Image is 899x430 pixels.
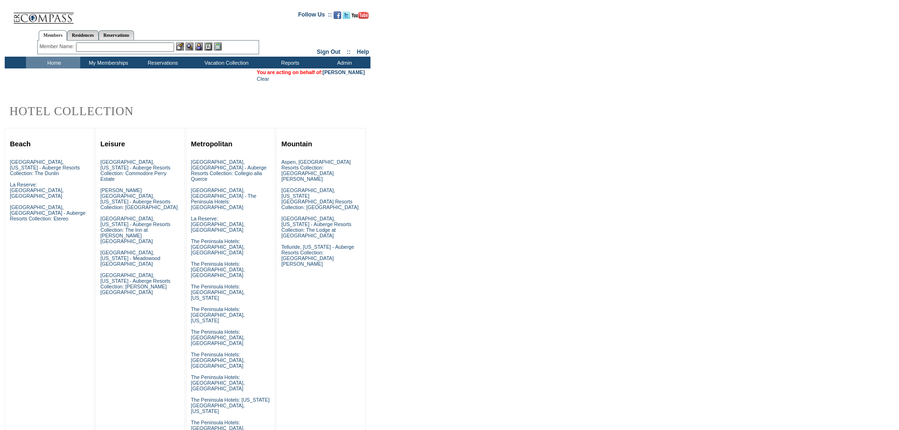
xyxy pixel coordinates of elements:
[343,14,350,20] a: Follow us on Twitter
[191,216,245,233] a: La Reserve: [GEOGRAPHIC_DATA], [GEOGRAPHIC_DATA]
[80,57,134,68] td: My Memberships
[214,42,222,51] img: b_calculator.gif
[281,216,351,238] a: [GEOGRAPHIC_DATA], [US_STATE] - Auberge Resorts Collection: The Lodge at [GEOGRAPHIC_DATA]
[281,187,359,210] a: [GEOGRAPHIC_DATA], [US_STATE][GEOGRAPHIC_DATA] Resorts Collection: [GEOGRAPHIC_DATA]
[13,5,74,24] img: Compass Home
[26,57,80,68] td: Home
[352,14,369,20] a: Subscribe to our YouTube Channel
[334,11,341,19] img: Become our fan on Facebook
[257,76,269,82] a: Clear
[334,14,341,20] a: Become our fan on Facebook
[195,42,203,51] img: Impersonate
[134,57,189,68] td: Reservations
[281,159,351,182] a: Aspen, [GEOGRAPHIC_DATA] Resorts Collection: [GEOGRAPHIC_DATA][PERSON_NAME]
[185,42,193,51] img: View
[189,57,262,68] td: Vacation Collection
[101,250,160,267] a: [GEOGRAPHIC_DATA], [US_STATE] - Meadowood [GEOGRAPHIC_DATA]
[10,182,64,199] a: La Reserve: [GEOGRAPHIC_DATA], [GEOGRAPHIC_DATA]
[191,397,270,414] a: The Peninsula Hotels: [US_STATE][GEOGRAPHIC_DATA], [US_STATE]
[101,272,170,295] a: [GEOGRAPHIC_DATA], [US_STATE] - Auberge Resorts Collection: [PERSON_NAME][GEOGRAPHIC_DATA]
[323,69,365,75] a: [PERSON_NAME]
[191,352,245,369] a: The Peninsula Hotels: [GEOGRAPHIC_DATA], [GEOGRAPHIC_DATA]
[191,238,245,255] a: The Peninsula Hotels: [GEOGRAPHIC_DATA], [GEOGRAPHIC_DATA]
[191,306,245,323] a: The Peninsula Hotels: [GEOGRAPHIC_DATA], [US_STATE]
[101,187,178,210] a: [PERSON_NAME][GEOGRAPHIC_DATA], [US_STATE] - Auberge Resorts Collection: [GEOGRAPHIC_DATA]
[191,261,245,278] a: The Peninsula Hotels: [GEOGRAPHIC_DATA], [GEOGRAPHIC_DATA]
[191,140,233,148] a: Metropolitan
[298,10,332,22] td: Follow Us ::
[317,49,340,55] a: Sign Out
[343,11,350,19] img: Follow us on Twitter
[101,140,125,148] a: Leisure
[281,244,354,267] a: Telluride, [US_STATE] - Auberge Resorts Collection: [GEOGRAPHIC_DATA][PERSON_NAME]
[347,49,351,55] span: ::
[67,30,99,40] a: Residences
[10,204,85,221] a: [GEOGRAPHIC_DATA], [GEOGRAPHIC_DATA] - Auberge Resorts Collection: Etereo
[316,57,370,68] td: Admin
[176,42,184,51] img: b_edit.gif
[204,42,212,51] img: Reservations
[9,104,366,118] h2: Hotel Collection
[257,69,365,75] span: You are acting on behalf of:
[5,14,12,15] img: i.gif
[352,12,369,19] img: Subscribe to our YouTube Channel
[191,284,245,301] a: The Peninsula Hotels: [GEOGRAPHIC_DATA], [US_STATE]
[10,140,31,148] a: Beach
[262,57,316,68] td: Reports
[10,159,80,176] a: [GEOGRAPHIC_DATA], [US_STATE] - Auberge Resorts Collection: The Dunlin
[40,42,76,51] div: Member Name:
[191,329,245,346] a: The Peninsula Hotels: [GEOGRAPHIC_DATA], [GEOGRAPHIC_DATA]
[281,140,312,148] a: Mountain
[191,159,267,182] a: [GEOGRAPHIC_DATA], [GEOGRAPHIC_DATA] - Auberge Resorts Collection: Collegio alla Querce
[101,159,170,182] a: [GEOGRAPHIC_DATA], [US_STATE] - Auberge Resorts Collection: Commodore Perry Estate
[99,30,134,40] a: Reservations
[191,374,245,391] a: The Peninsula Hotels: [GEOGRAPHIC_DATA], [GEOGRAPHIC_DATA]
[101,216,170,244] a: [GEOGRAPHIC_DATA], [US_STATE] - Auberge Resorts Collection: The Inn at [PERSON_NAME][GEOGRAPHIC_D...
[191,187,257,210] a: [GEOGRAPHIC_DATA], [GEOGRAPHIC_DATA] - The Peninsula Hotels: [GEOGRAPHIC_DATA]
[357,49,369,55] a: Help
[39,30,67,41] a: Members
